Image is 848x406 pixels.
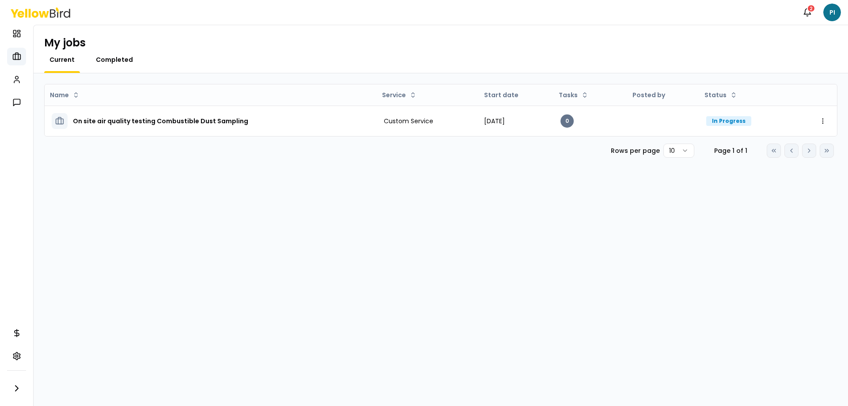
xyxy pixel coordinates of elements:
[611,146,660,155] p: Rows per page
[708,146,753,155] div: Page 1 of 1
[560,114,574,128] div: 0
[46,88,83,102] button: Name
[799,4,816,21] button: 2
[823,4,841,21] span: PI
[625,84,699,106] th: Posted by
[50,91,69,99] span: Name
[559,91,578,99] span: Tasks
[44,55,80,64] a: Current
[484,117,505,125] span: [DATE]
[701,88,741,102] button: Status
[49,55,75,64] span: Current
[44,36,86,50] h1: My jobs
[477,84,553,106] th: Start date
[807,4,815,12] div: 2
[96,55,133,64] span: Completed
[704,91,727,99] span: Status
[384,117,433,125] span: Custom Service
[555,88,592,102] button: Tasks
[379,88,420,102] button: Service
[73,113,248,129] h3: On site air quality testing Combustible Dust Sampling
[706,116,751,126] div: In Progress
[382,91,406,99] span: Service
[91,55,138,64] a: Completed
